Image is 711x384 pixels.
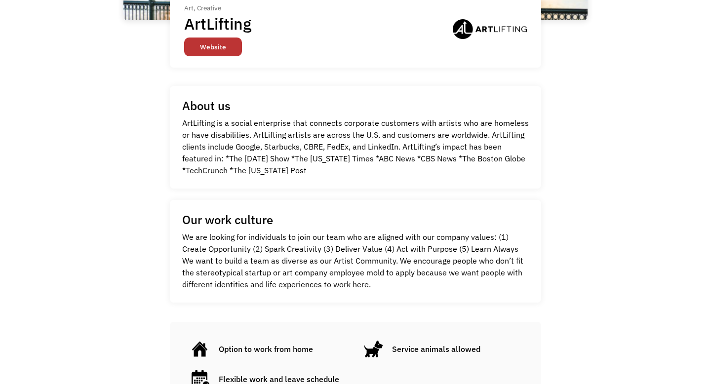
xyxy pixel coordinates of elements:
div: Art, Creative [184,2,258,14]
h1: ArtLifting [184,14,251,34]
p: ArtLifting is a social enterprise that connects corporate customers with artists who are homeless... [182,117,529,176]
h1: Our work culture [182,212,273,227]
a: Website [184,38,242,56]
p: We are looking for individuals to join our team who are aligned with our company values: (1) Crea... [182,231,529,290]
div: Service animals allowed [392,343,480,355]
div: Option to work from home [219,343,313,355]
h1: About us [182,98,231,113]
